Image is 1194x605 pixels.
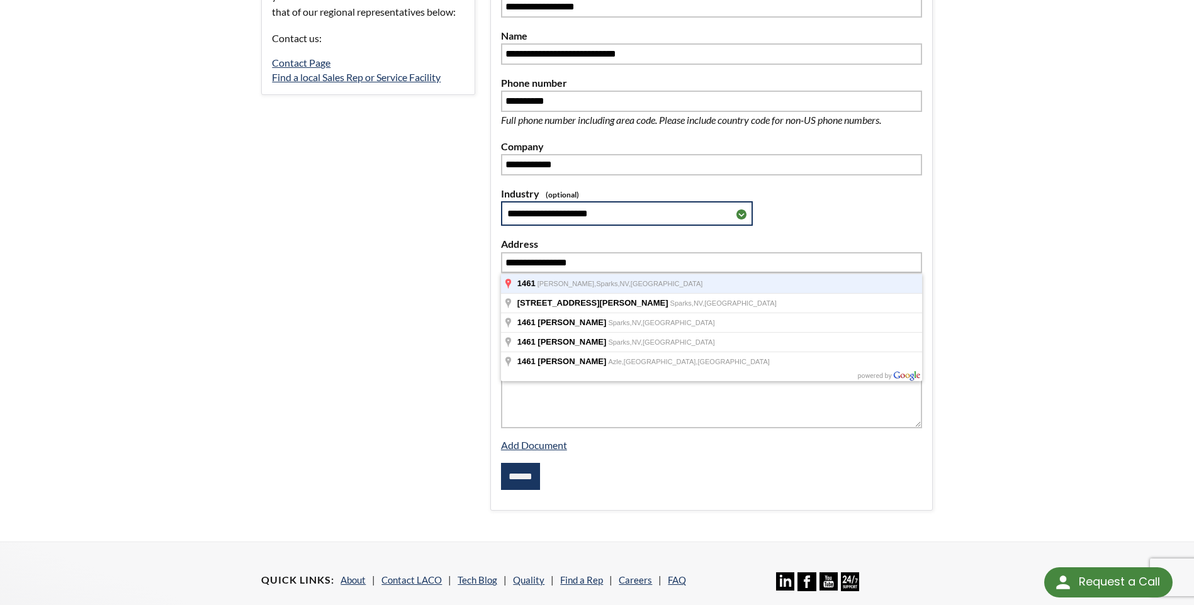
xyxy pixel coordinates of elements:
a: About [341,574,366,586]
span: Sparks, [596,280,619,287]
span: NV, [632,319,643,326]
span: [STREET_ADDRESS][PERSON_NAME] [517,298,668,308]
label: Name [501,28,922,44]
label: Company [501,138,922,155]
a: Add Document [501,439,567,451]
span: [GEOGRAPHIC_DATA] [643,338,715,346]
p: Full phone number including area code. Please include country code for non-US phone numbers. [501,112,922,128]
img: round button [1053,572,1073,592]
span: 1461 [517,279,536,288]
p: Contact us: [272,30,464,47]
span: NV, [632,338,643,346]
a: 24/7 Support [841,582,859,593]
a: Find a Rep [560,574,603,586]
h4: Quick Links [261,574,334,587]
span: NV, [620,280,631,287]
a: Tech Blog [458,574,497,586]
label: Industry [501,186,922,202]
a: Careers [619,574,652,586]
a: Quality [513,574,544,586]
span: [GEOGRAPHIC_DATA] [631,280,703,287]
span: [GEOGRAPHIC_DATA] [704,299,777,307]
a: FAQ [668,574,686,586]
div: Request a Call [1079,567,1160,596]
span: Sparks, [608,319,631,326]
span: [PERSON_NAME], [538,280,597,287]
span: 1461 [PERSON_NAME] [517,318,607,327]
span: [GEOGRAPHIC_DATA] [697,358,770,365]
a: Find a local Sales Rep or Service Facility [272,71,441,83]
span: NV, [694,299,704,307]
div: Request a Call [1044,567,1173,597]
img: 24/7 Support Icon [841,572,859,591]
span: [GEOGRAPHIC_DATA], [624,358,698,365]
span: [GEOGRAPHIC_DATA] [643,319,715,326]
span: Azle, [608,358,623,365]
span: Sparks, [670,299,694,307]
label: Phone number [501,75,922,91]
a: Contact Page [272,57,330,69]
span: 1461 [PERSON_NAME] [517,337,607,347]
label: Address [501,236,922,252]
span: Sparks, [608,338,631,346]
a: Contact LACO [381,574,442,586]
span: 1461 [PERSON_NAME] [517,357,607,366]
